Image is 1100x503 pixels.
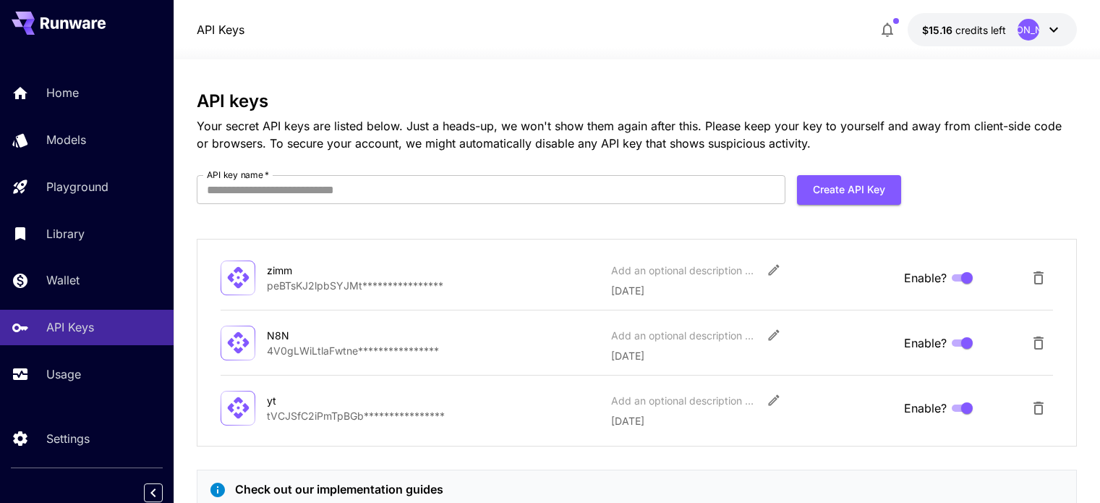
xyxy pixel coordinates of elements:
p: Settings [46,430,90,447]
button: Delete API Key [1024,394,1053,423]
div: [PERSON_NAME] [1018,19,1039,41]
button: Collapse sidebar [144,483,163,502]
p: Your secret API keys are listed below. Just a heads-up, we won't show them again after this. Plea... [197,117,1077,152]
p: Usage [46,365,81,383]
div: yt [267,393,412,408]
span: Enable? [904,269,947,287]
p: [DATE] [611,413,892,428]
p: Check out our implementation guides [235,481,1065,498]
button: Delete API Key [1024,263,1053,292]
button: Edit [761,322,787,348]
p: [DATE] [611,283,892,298]
div: Add an optional description or comment [611,328,756,343]
span: Enable? [904,334,947,352]
p: Playground [46,178,108,195]
h3: API keys [197,91,1077,111]
button: Delete API Key [1024,329,1053,358]
div: $15.15525 [922,22,1006,38]
p: [DATE] [611,348,892,363]
div: zimm [267,263,412,278]
p: Wallet [46,271,80,289]
span: credits left [955,24,1006,36]
button: Edit [761,257,787,283]
div: Add an optional description or comment [611,263,756,278]
div: Add an optional description or comment [611,393,756,408]
span: $15.16 [922,24,955,36]
p: Home [46,84,79,101]
div: N8N [267,328,412,343]
button: $15.15525[PERSON_NAME] [908,13,1077,46]
label: API key name [207,169,269,181]
nav: breadcrumb [197,21,244,38]
button: Create API Key [797,175,901,205]
span: Enable? [904,400,947,417]
p: Library [46,225,85,242]
p: API Keys [46,318,94,336]
a: API Keys [197,21,244,38]
p: Models [46,131,86,148]
button: Edit [761,387,787,413]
